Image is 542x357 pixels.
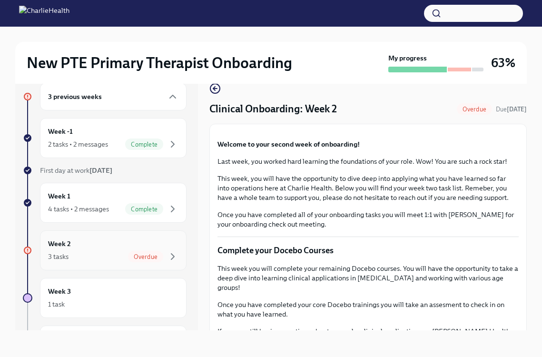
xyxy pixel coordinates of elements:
[19,6,69,21] img: CharlieHealth
[217,157,519,166] p: Last week, you worked hard learning the foundations of your role. Wow! You are such a rock star!
[217,210,519,229] p: Once you have completed all of your onboarding tasks you will meet 1:1 with [PERSON_NAME] for you...
[23,166,187,175] a: First day at work[DATE]
[496,105,527,114] span: October 4th, 2025 07:00
[125,206,163,213] span: Complete
[209,102,337,116] h4: Clinical Onboarding: Week 2
[217,174,519,202] p: This week, you will have the opportunity to dive deep into applying what you have learned so far ...
[48,252,69,261] div: 3 tasks
[48,91,102,102] h6: 3 previous weeks
[89,166,112,175] strong: [DATE]
[48,286,71,297] h6: Week 3
[23,183,187,223] a: Week 14 tasks • 2 messagesComplete
[48,204,109,214] div: 4 tasks • 2 messages
[217,300,519,319] p: Once you have completed your core Docebo trainings you will take an assesment to check in on what...
[48,299,65,309] div: 1 task
[125,141,163,148] span: Complete
[217,264,519,292] p: This week you will complete your remaining Docebo courses. You will have the opportunity to take ...
[23,278,187,318] a: Week 31 task
[23,118,187,158] a: Week -12 tasks • 2 messagesComplete
[48,191,70,201] h6: Week 1
[23,230,187,270] a: Week 23 tasksOverdue
[496,106,527,113] span: Due
[48,139,108,149] div: 2 tasks • 2 messages
[27,53,292,72] h2: New PTE Primary Therapist Onboarding
[491,54,515,71] h3: 63%
[40,166,112,175] span: First day at work
[40,83,187,110] div: 3 previous weeks
[48,238,71,249] h6: Week 2
[457,106,492,113] span: Overdue
[217,245,519,256] p: Complete your Docebo Courses
[217,327,519,355] p: If you are still having questions about your role, clinical applications, or [PERSON_NAME] Health...
[48,126,73,137] h6: Week -1
[217,140,360,149] strong: Welcome to your second week of onboarding!
[507,106,527,113] strong: [DATE]
[388,53,427,63] strong: My progress
[128,253,163,260] span: Overdue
